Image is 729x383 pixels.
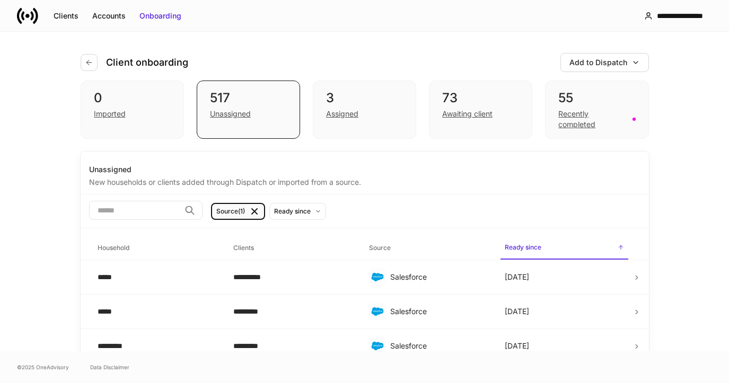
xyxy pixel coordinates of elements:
[210,109,251,119] div: Unassigned
[81,81,184,139] div: 0Imported
[569,57,627,68] div: Add to Dispatch
[98,243,129,253] h6: Household
[269,203,326,220] button: Ready since
[139,11,181,21] div: Onboarding
[94,109,126,119] div: Imported
[133,7,188,24] button: Onboarding
[90,363,129,371] a: Data Disclaimer
[89,164,640,175] div: Unassigned
[93,237,221,259] span: Household
[558,90,635,106] div: 55
[85,7,133,24] button: Accounts
[560,53,649,72] button: Add to Dispatch
[210,90,287,106] div: 517
[47,7,85,24] button: Clients
[500,237,628,260] span: Ready since
[505,242,541,252] h6: Ready since
[92,11,126,21] div: Accounts
[233,243,254,253] h6: Clients
[390,341,488,351] div: Salesforce
[326,90,403,106] div: 3
[274,206,311,216] div: Ready since
[505,306,529,317] p: [DATE]
[390,272,488,282] div: Salesforce
[54,11,78,21] div: Clients
[442,109,493,119] div: Awaiting client
[197,81,300,139] div: 517Unassigned
[106,56,188,69] h4: Client onboarding
[326,109,358,119] div: Assigned
[211,203,265,220] button: Source(1)
[17,363,69,371] span: © 2025 OneAdvisory
[505,341,529,351] p: [DATE]
[94,90,171,106] div: 0
[216,206,245,216] div: Source (1)
[558,109,626,130] div: Recently completed
[89,175,640,188] div: New households or clients added through Dispatch or imported from a source.
[229,237,356,259] span: Clients
[545,81,648,139] div: 55Recently completed
[365,237,492,259] span: Source
[505,272,529,282] p: [DATE]
[313,81,416,139] div: 3Assigned
[442,90,519,106] div: 73
[429,81,532,139] div: 73Awaiting client
[369,243,391,253] h6: Source
[390,306,488,317] div: Salesforce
